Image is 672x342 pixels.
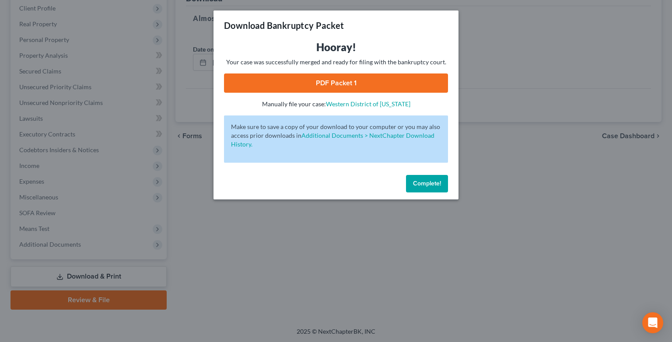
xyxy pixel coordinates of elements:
a: Western District of [US_STATE] [326,100,410,108]
h3: Hooray! [224,40,448,54]
h3: Download Bankruptcy Packet [224,19,344,31]
span: Complete! [413,180,441,187]
p: Your case was successfully merged and ready for filing with the bankruptcy court. [224,58,448,66]
a: PDF Packet 1 [224,73,448,93]
a: Additional Documents > NextChapter Download History. [231,132,434,148]
button: Complete! [406,175,448,192]
p: Make sure to save a copy of your download to your computer or you may also access prior downloads in [231,122,441,149]
div: Open Intercom Messenger [642,312,663,333]
p: Manually file your case: [224,100,448,108]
